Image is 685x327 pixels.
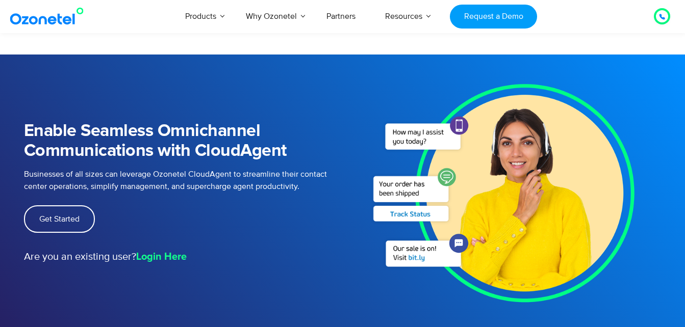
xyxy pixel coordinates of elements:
[39,215,80,223] span: Get Started
[450,5,537,29] a: Request a Demo
[136,252,187,262] strong: Login Here
[24,121,327,161] h1: Enable Seamless Omnichannel Communications with CloudAgent
[136,249,187,264] a: Login Here
[24,249,327,264] p: Are you an existing user?
[24,168,327,193] p: Businesses of all sizes can leverage Ozonetel CloudAgent to streamline their contact center opera...
[24,205,95,233] a: Get Started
